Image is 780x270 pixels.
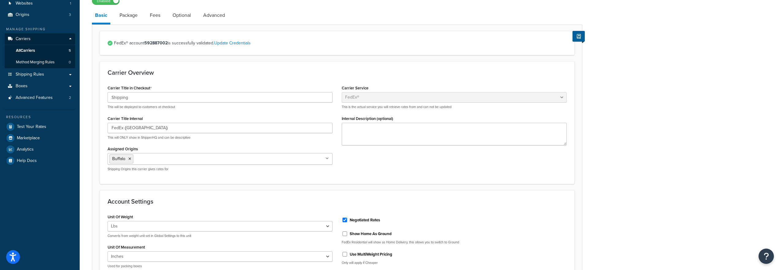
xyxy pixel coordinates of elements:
[108,147,138,151] label: Assigned Origins
[114,39,567,47] span: FedEx® account is successfully validated.
[92,8,110,24] a: Basic
[214,40,251,46] a: Update Credentials
[350,231,392,237] label: Show Home As Ground
[108,167,333,171] p: Shipping Origins this carrier gives rates for
[16,95,53,100] span: Advanced Features
[144,40,168,46] strong: 592887002
[108,234,333,238] p: Converts from weight unit set in Global Settings to this unit
[69,60,71,65] span: 0
[16,1,33,6] span: Websites
[5,81,75,92] a: Boxes
[70,1,71,6] span: 1
[108,245,145,249] label: Unit Of Measurement
[759,249,774,264] button: Open Resource Center
[5,69,75,80] a: Shipping Rules
[147,8,163,23] a: Fees
[5,45,75,56] a: AllCarriers5
[342,261,567,265] p: Only will apply if Cheaper
[17,124,46,129] span: Test Your Rates
[16,12,29,17] span: Origins
[108,105,333,109] p: This will be displayed to customers at checkout
[16,36,31,42] span: Carriers
[17,147,34,152] span: Analytics
[69,12,71,17] span: 3
[69,95,71,100] span: 2
[5,27,75,32] div: Manage Shipping
[108,135,333,140] p: This will ONLY show in ShipperHQ and can be descriptive
[5,57,75,68] a: Method Merging Rules0
[112,156,125,162] span: Buffalo
[16,48,35,53] span: All Carriers
[5,92,75,103] a: Advanced Features2
[5,9,75,21] a: Origins3
[16,60,55,65] span: Method Merging Rules
[342,105,567,109] p: This is the actual service you will retrieve rates from and can not be updated
[5,144,75,155] a: Analytics
[5,33,75,45] a: Carriers
[5,155,75,166] a: Help Docs
[5,57,75,68] li: Method Merging Rules
[350,217,380,223] label: Negotiated Rates
[5,92,75,103] li: Advanced Features
[108,69,567,76] h3: Carrier Overview
[5,133,75,144] a: Marketplace
[108,116,143,121] label: Carrier Title Internal
[573,31,585,42] button: Show Help Docs
[116,8,141,23] a: Package
[5,9,75,21] li: Origins
[342,86,368,90] label: Carrier Service
[108,215,133,219] label: Unit Of Weight
[5,114,75,120] div: Resources
[108,86,152,91] label: Carrier Title in Checkout
[108,264,333,268] p: Used for packing boxes
[5,121,75,132] a: Test Your Rates
[16,84,28,89] span: Boxes
[5,33,75,68] li: Carriers
[16,72,44,77] span: Shipping Rules
[350,252,392,257] label: Use MultiWeight Pricing
[69,48,71,53] span: 5
[200,8,228,23] a: Advanced
[17,158,37,163] span: Help Docs
[169,8,194,23] a: Optional
[342,240,567,245] p: FedEx Residential will show as Home Delivery, this allows you to switch to Ground
[342,116,393,121] label: Internal Description (optional)
[17,136,40,141] span: Marketplace
[108,198,567,205] h3: Account Settings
